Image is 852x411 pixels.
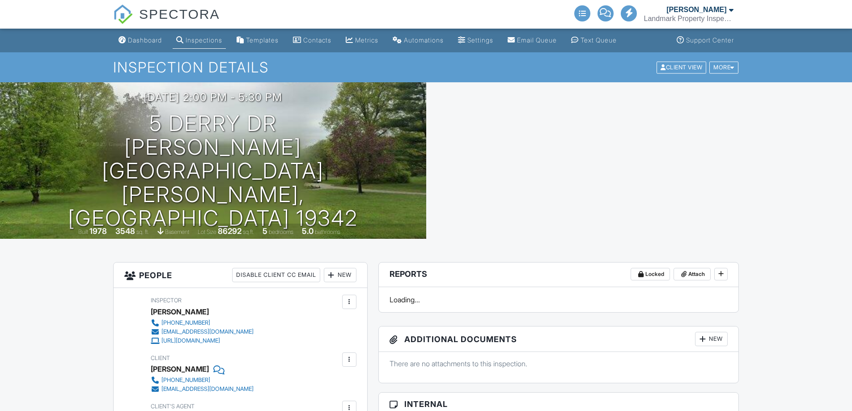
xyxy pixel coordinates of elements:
[324,268,356,282] div: New
[151,336,254,345] a: [URL][DOMAIN_NAME]
[198,229,216,235] span: Lot Size
[165,229,189,235] span: basement
[355,36,378,44] div: Metrics
[289,32,335,49] a: Contacts
[161,319,210,326] div: [PHONE_NUMBER]
[151,327,254,336] a: [EMAIL_ADDRESS][DOMAIN_NAME]
[151,305,209,318] div: [PERSON_NAME]
[14,112,412,230] h1: 5 Derry Dr [PERSON_NAME][GEOGRAPHIC_DATA][PERSON_NAME], [GEOGRAPHIC_DATA] 19342
[390,359,728,369] p: There are no attachments to this inspection.
[269,229,293,235] span: bedrooms
[695,332,728,346] div: New
[128,36,162,44] div: Dashboard
[115,226,135,236] div: 3548
[454,32,497,49] a: Settings
[379,326,739,352] h3: Additional Documents
[89,226,107,236] div: 1978
[139,4,220,23] span: SPECTORA
[657,61,706,73] div: Client View
[161,377,210,384] div: [PHONE_NUMBER]
[173,32,226,49] a: Inspections
[161,386,254,393] div: [EMAIL_ADDRESS][DOMAIN_NAME]
[114,263,367,288] h3: People
[78,229,88,235] span: Built
[144,91,282,103] h3: [DATE] 2:00 pm - 5:30 pm
[151,376,254,385] a: [PHONE_NUMBER]
[243,229,254,235] span: sq.ft.
[151,318,254,327] a: [PHONE_NUMBER]
[686,36,734,44] div: Support Center
[404,36,444,44] div: Automations
[581,36,617,44] div: Text Queue
[389,32,447,49] a: Automations (Advanced)
[161,337,220,344] div: [URL][DOMAIN_NAME]
[113,4,133,24] img: The Best Home Inspection Software - Spectora
[233,32,282,49] a: Templates
[673,32,738,49] a: Support Center
[218,226,242,236] div: 86292
[644,14,733,23] div: Landmark Property Inspections
[151,385,254,394] a: [EMAIL_ADDRESS][DOMAIN_NAME]
[315,229,340,235] span: bathrooms
[136,229,149,235] span: sq. ft.
[517,36,557,44] div: Email Queue
[161,328,254,335] div: [EMAIL_ADDRESS][DOMAIN_NAME]
[113,13,220,30] a: SPECTORA
[302,226,314,236] div: 5.0
[467,36,493,44] div: Settings
[666,5,726,14] div: [PERSON_NAME]
[568,32,620,49] a: Text Queue
[151,403,195,410] span: Client's Agent
[232,268,320,282] div: Disable Client CC Email
[115,32,165,49] a: Dashboard
[656,64,708,70] a: Client View
[113,59,739,75] h1: Inspection Details
[186,36,222,44] div: Inspections
[151,362,209,376] div: [PERSON_NAME]
[504,32,560,49] a: Email Queue
[709,61,738,73] div: More
[151,297,182,304] span: Inspector
[303,36,331,44] div: Contacts
[246,36,279,44] div: Templates
[263,226,267,236] div: 5
[342,32,382,49] a: Metrics
[151,355,170,361] span: Client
